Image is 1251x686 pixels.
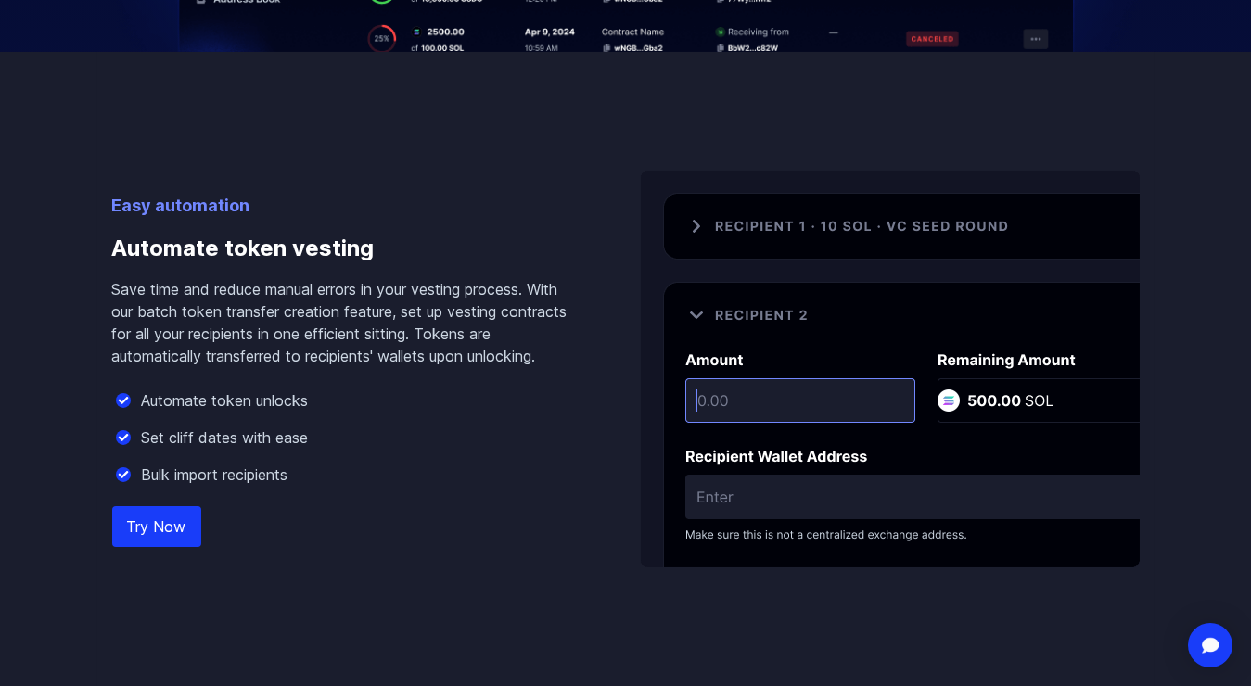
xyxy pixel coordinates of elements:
img: Automate token vesting [641,171,1140,567]
p: Save time and reduce manual errors in your vesting process. With our batch token transfer creatio... [112,278,581,367]
p: Easy automation [112,193,581,219]
a: Try Now [112,506,201,547]
p: Bulk import recipients [142,464,288,486]
p: Set cliff dates with ease [142,426,309,449]
div: Open Intercom Messenger [1188,623,1232,667]
h3: Automate token vesting [112,219,581,278]
p: Automate token unlocks [142,389,309,412]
